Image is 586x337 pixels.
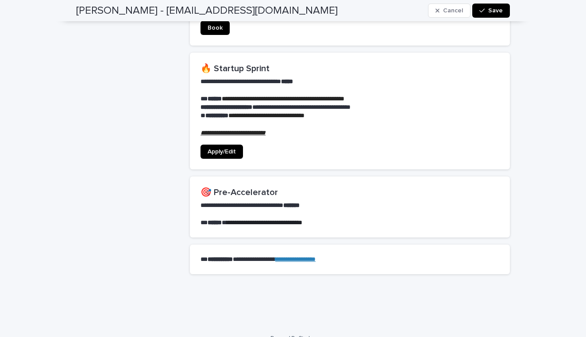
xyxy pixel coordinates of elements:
h2: 🎯 Pre-Accelerator [200,187,499,198]
span: Apply/Edit [208,149,236,155]
a: Apply/Edit [200,145,243,159]
span: Book [208,25,223,31]
h2: [PERSON_NAME] - [EMAIL_ADDRESS][DOMAIN_NAME] [76,4,338,17]
h2: 🔥 Startup Sprint [200,63,499,74]
a: Book [200,21,230,35]
span: Cancel [443,8,463,14]
button: Save [472,4,510,18]
button: Cancel [428,4,470,18]
span: Save [488,8,503,14]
